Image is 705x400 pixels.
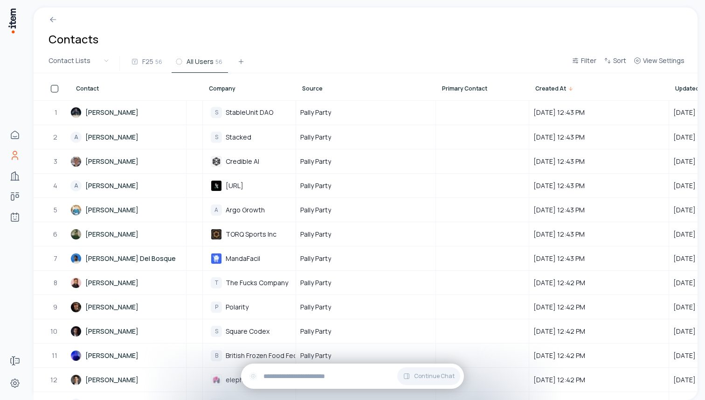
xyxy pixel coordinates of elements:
[50,375,58,385] span: 12
[70,156,82,167] img: Alex Saunders
[6,167,24,185] a: Companies
[529,73,669,100] th: Created At
[211,229,222,240] img: TORQ Sports Inc
[226,230,276,239] span: TORQ Sports Inc
[53,133,58,142] span: 2
[530,126,668,148] span: [DATE] 12:43 PM
[530,320,668,343] span: [DATE] 12:42 PM
[70,198,186,221] a: [PERSON_NAME]
[70,247,186,270] a: [PERSON_NAME] Del Bosque
[211,302,222,313] div: P
[211,326,222,337] div: S
[70,180,82,191] div: A
[203,371,295,389] div: elephantroomelephantroom
[70,302,82,313] img: Alex Ungureanu
[70,204,82,216] img: Alex Gamburg
[70,126,186,148] a: A[PERSON_NAME]
[70,229,82,240] img: Alex Hernandez
[442,85,487,92] span: Primary Contact
[187,57,214,66] span: All Users
[530,223,668,246] span: [DATE] 12:43 PM
[70,101,186,124] a: [PERSON_NAME]
[203,274,295,292] div: TThe Fucks Company
[52,351,58,360] span: 11
[54,205,58,215] span: 5
[300,254,331,263] span: Pally Party
[70,107,82,118] img: Alex Lebed
[226,376,270,384] span: elephantroom
[53,302,58,312] span: 9
[300,133,331,142] span: Pally Party
[241,364,464,389] div: Continue Chat
[300,278,331,288] span: Pally Party
[203,73,296,100] th: Company
[530,247,668,270] span: [DATE] 12:43 PM
[530,198,668,221] span: [DATE] 12:43 PM
[600,55,630,72] button: Sort
[530,368,668,391] span: [DATE] 12:42 PM
[70,295,186,318] a: [PERSON_NAME]
[6,208,24,226] a: Agents
[302,85,323,92] span: Source
[226,206,265,214] span: Argo Growth
[568,55,600,72] button: Filter
[630,55,688,72] button: View Settings
[50,327,58,336] span: 10
[300,302,331,312] span: Pally Party
[203,298,295,316] div: PPolarity
[226,254,260,263] span: MandaFacil
[53,230,58,239] span: 6
[7,7,17,34] img: Item Brain Logo
[70,150,186,173] a: [PERSON_NAME]
[54,278,58,288] span: 8
[300,327,331,336] span: Pally Party
[70,368,186,391] a: [PERSON_NAME]
[54,254,58,263] span: 7
[203,346,295,365] div: BBritish Frozen Food Federation
[300,157,331,166] span: Pally Party
[203,201,295,219] div: AArgo Growth
[211,277,222,288] div: T
[203,225,295,244] div: TORQ Sports IncTORQ Sports Inc
[530,271,668,294] span: [DATE] 12:42 PM
[203,152,295,171] div: Credible AICredible AI
[53,181,58,190] span: 4
[70,350,82,361] img: Alex
[300,181,331,190] span: Pally Party
[226,303,249,311] span: Polarity
[226,157,259,166] span: Credible AI
[127,56,168,73] button: F2556
[54,157,58,166] span: 3
[70,326,82,337] img: Alejandro A.
[211,374,222,386] img: elephantroom
[6,146,24,165] a: Contacts
[203,103,295,122] div: SStableUnit DAO
[70,223,186,246] a: [PERSON_NAME]
[6,126,24,144] a: Home
[530,150,668,173] span: [DATE] 12:43 PM
[226,279,288,287] span: The Fucks Company
[581,56,596,65] span: Filter
[6,187,24,206] a: deals
[226,351,320,360] span: British Frozen Food Federation
[215,57,222,66] span: 56
[414,372,455,380] span: Continue Chat
[70,277,82,288] img: akash gupta
[613,56,626,65] span: Sort
[6,351,24,370] a: Forms
[535,85,566,92] span: Created At
[296,73,436,100] th: Source
[55,108,58,117] span: 1
[155,57,162,66] span: 56
[300,351,331,360] span: Pally Party
[70,320,186,343] a: [PERSON_NAME]
[203,322,295,341] div: SSquare Codex
[203,176,295,195] div: Kisht.AI[URL]
[530,174,668,197] span: [DATE] 12:43 PM
[211,350,222,361] div: B
[209,85,235,92] span: Company
[226,108,273,117] span: StableUnit DAO
[211,132,222,143] div: S
[70,253,82,264] img: Alex G. Del Bosque
[530,344,668,367] span: [DATE] 12:42 PM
